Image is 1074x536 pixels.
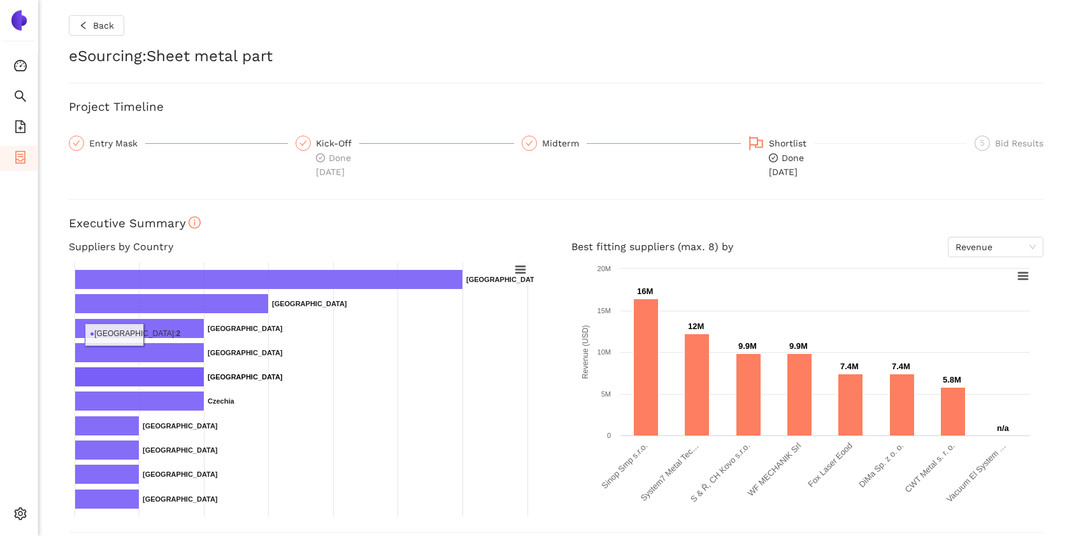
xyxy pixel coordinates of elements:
[69,237,541,257] h4: Suppliers by Country
[769,153,778,162] span: check-circle
[995,138,1043,148] span: Bid Results
[748,136,764,151] span: flag
[69,136,288,151] div: Entry Mask
[637,286,653,296] text: 16M
[581,325,590,379] text: Revenue (USD)
[789,341,808,351] text: 9.9M
[316,153,351,177] span: Done [DATE]
[769,136,814,151] div: Shortlist
[69,15,124,36] button: leftBack
[738,341,757,351] text: 9.9M
[638,441,700,503] text: System7 Metal Tec…
[69,99,1043,115] h3: Project Timeline
[73,139,80,147] span: check
[93,18,114,32] span: Back
[748,136,968,179] div: Shortlistcheck-circleDone[DATE]
[980,139,985,148] span: 5
[79,21,88,31] span: left
[299,139,307,147] span: check
[601,390,611,398] text: 5M
[997,423,1010,433] text: n/a
[143,495,218,503] text: [GEOGRAPHIC_DATA]
[208,349,283,356] text: [GEOGRAPHIC_DATA]
[272,300,347,307] text: [GEOGRAPHIC_DATA]
[571,237,1043,257] h4: Best fitting suppliers (max. 8) by
[143,446,218,454] text: [GEOGRAPHIC_DATA]
[208,325,283,332] text: [GEOGRAPHIC_DATA]
[598,265,611,272] text: 20M
[943,375,961,384] text: 5.8M
[542,136,587,151] div: Midterm
[14,146,27,172] span: container
[208,397,234,405] text: Czechia
[806,441,854,490] text: Fox Laser Eood
[14,503,27,528] span: setting
[316,136,359,151] div: Kick-Off
[14,116,27,141] span: file-add
[746,441,803,498] text: WF MECHANIK Srl
[526,139,533,147] span: check
[189,216,201,229] span: info-circle
[903,441,957,495] text: CWT Metal s. r. o.
[143,470,218,478] text: [GEOGRAPHIC_DATA]
[598,307,611,314] text: 15M
[143,422,218,430] text: [GEOGRAPHIC_DATA]
[89,136,145,151] div: Entry Mask
[689,441,752,504] text: S & Ř, CH Kovo s.r.o.
[688,321,704,331] text: 12M
[599,441,649,491] text: Sinop Smp s.r.o.
[208,373,283,381] text: [GEOGRAPHIC_DATA]
[14,55,27,80] span: dashboard
[840,362,859,371] text: 7.4M
[857,441,905,490] text: DiMa Sp. z o. o.
[892,362,910,371] text: 7.4M
[956,237,1036,257] span: Revenue
[69,46,1043,67] h2: eSourcing : Sheet metal part
[945,441,1008,504] text: Vacuum El System …
[769,153,804,177] span: Done [DATE]
[316,153,325,162] span: check-circle
[9,10,29,31] img: Logo
[598,348,611,356] text: 10M
[607,432,611,439] text: 0
[14,85,27,111] span: search
[69,215,1043,232] h3: Executive Summary
[466,276,541,283] text: [GEOGRAPHIC_DATA]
